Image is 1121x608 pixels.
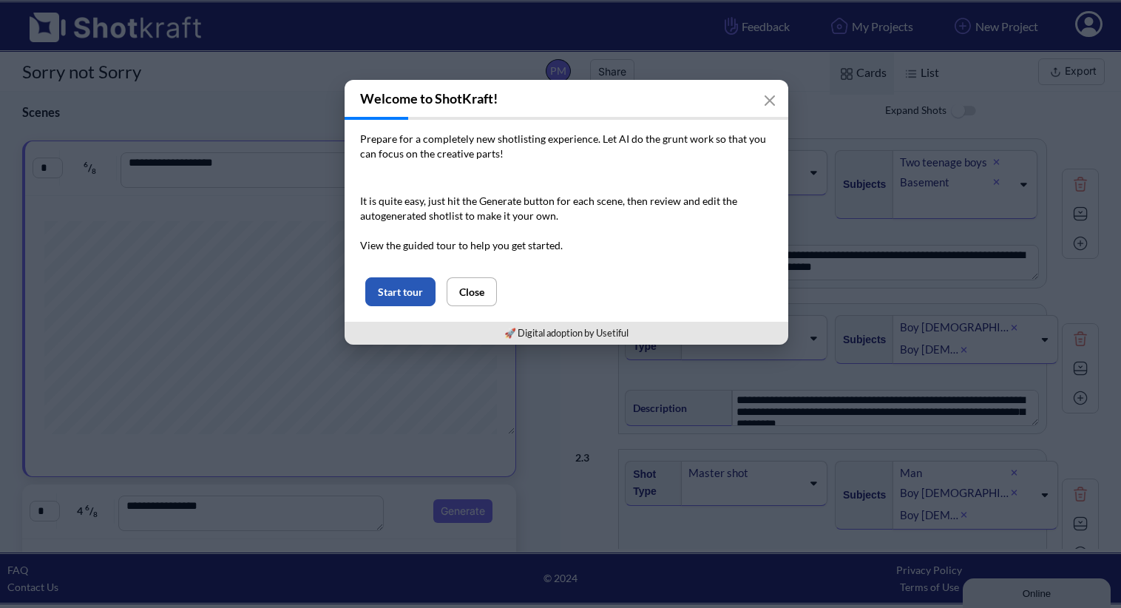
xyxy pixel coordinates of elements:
[447,277,497,306] button: Close
[504,327,629,339] a: 🚀 Digital adoption by Usetiful
[360,194,773,253] p: It is quite easy, just hit the Generate button for each scene, then review and edit the autogener...
[11,13,137,24] div: Online
[360,132,600,145] span: Prepare for a completely new shotlisting experience.
[345,80,788,117] h3: Welcome to ShotKraft!
[365,277,436,306] button: Start tour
